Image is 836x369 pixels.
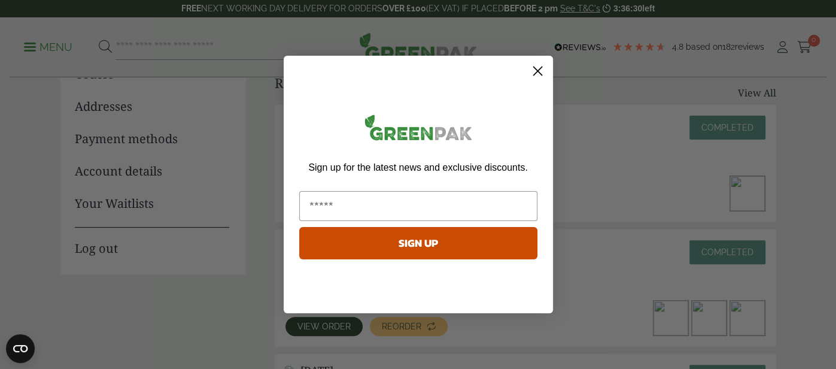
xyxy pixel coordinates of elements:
[299,110,537,150] img: greenpak_logo
[308,162,527,173] span: Sign up for the latest news and exclusive discounts.
[299,191,537,221] input: Email
[6,334,35,363] button: Open CMP widget
[527,61,548,81] button: Close dialog
[299,227,537,259] button: SIGN UP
